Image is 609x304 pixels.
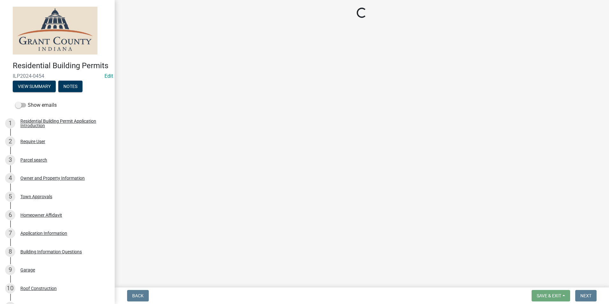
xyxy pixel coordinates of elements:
[104,73,113,79] wm-modal-confirm: Edit Application Number
[20,158,47,162] div: Parcel search
[104,73,113,79] a: Edit
[13,7,97,54] img: Grant County, Indiana
[5,283,15,293] div: 10
[575,290,597,301] button: Next
[20,213,62,217] div: Homeowner Affidavit
[132,293,144,298] span: Back
[532,290,570,301] button: Save & Exit
[20,286,57,291] div: Roof Construction
[5,118,15,128] div: 1
[127,290,149,301] button: Back
[20,139,45,144] div: Require User
[13,73,102,79] span: ILP2024-0454
[537,293,561,298] span: Save & Exit
[58,81,82,92] button: Notes
[5,210,15,220] div: 6
[15,101,57,109] label: Show emails
[5,155,15,165] div: 3
[13,61,110,70] h4: Residential Building Permits
[5,265,15,275] div: 9
[5,192,15,202] div: 5
[20,119,104,128] div: Residential Building Permit Application Introduction
[5,136,15,147] div: 2
[20,268,35,272] div: Garage
[20,250,82,254] div: Building Information Questions
[20,231,67,235] div: Application Information
[5,173,15,183] div: 4
[20,194,52,199] div: Town Approvals
[5,247,15,257] div: 8
[13,84,56,89] wm-modal-confirm: Summary
[580,293,591,298] span: Next
[13,81,56,92] button: View Summary
[58,84,82,89] wm-modal-confirm: Notes
[5,228,15,238] div: 7
[20,176,85,180] div: Owner and Property Information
